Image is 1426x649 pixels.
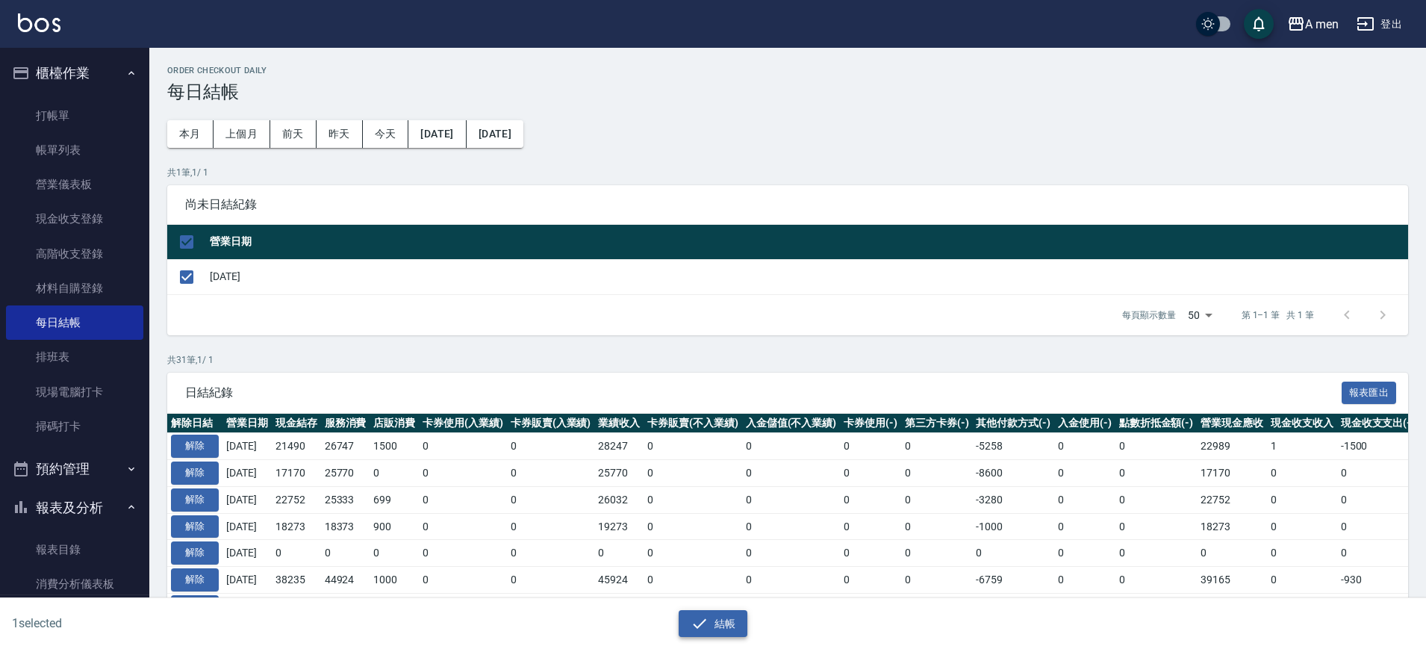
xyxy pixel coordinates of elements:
td: 26032 [594,486,644,513]
img: Logo [18,13,60,32]
a: 報表目錄 [6,532,143,567]
p: 每頁顯示數量 [1122,308,1176,322]
td: 28247 [594,433,644,460]
a: 掃碼打卡 [6,409,143,444]
th: 入金儲值(不入業績) [742,414,841,433]
td: 44924 [321,567,370,594]
th: 營業現金應收 [1197,414,1267,433]
td: [DATE] [222,433,272,460]
div: 50 [1182,295,1218,335]
td: 0 [1054,513,1115,540]
button: [DATE] [467,120,523,148]
button: 結帳 [679,610,748,638]
td: 1 [1267,433,1337,460]
button: 本月 [167,120,214,148]
td: 25770 [594,460,644,487]
td: 0 [840,433,901,460]
th: 營業日期 [206,225,1408,260]
td: 0 [1267,540,1337,567]
td: 0 [1115,567,1198,594]
button: 解除 [171,462,219,485]
th: 現金收支收入 [1267,414,1337,433]
td: 0 [1054,460,1115,487]
td: 18273 [1197,513,1267,540]
th: 其他付款方式(-) [972,414,1054,433]
td: 0 [901,593,973,620]
button: 上個月 [214,120,270,148]
td: 0 [840,593,901,620]
td: [DATE] [222,567,272,594]
td: 17170 [272,460,321,487]
td: 0 [507,593,595,620]
td: 22752 [1197,486,1267,513]
td: 0 [1267,567,1337,594]
td: [DATE] [222,513,272,540]
th: 營業日期 [222,414,272,433]
td: 0 [644,460,742,487]
td: 17170 [1197,460,1267,487]
th: 服務消費 [321,414,370,433]
th: 卡券使用(-) [840,414,901,433]
td: 0 [1337,460,1419,487]
button: 解除 [171,488,219,512]
td: 0 [1267,486,1337,513]
td: 0 [419,540,507,567]
a: 報表匯出 [1342,385,1397,399]
th: 點數折抵金額(-) [1115,414,1198,433]
td: 0 [972,540,1054,567]
td: 0 [1115,540,1198,567]
td: 0 [742,433,841,460]
td: 0 [742,513,841,540]
td: 0 [370,460,419,487]
td: 0 [419,593,507,620]
td: 0 [321,540,370,567]
td: 0 [1267,513,1337,540]
td: 0 [419,433,507,460]
td: -1000 [972,513,1054,540]
td: 0 [370,540,419,567]
td: 0 [742,460,841,487]
td: 1000 [370,567,419,594]
td: 0 [1197,540,1267,567]
td: 0 [419,513,507,540]
h6: 1 selected [12,614,354,633]
button: 登出 [1351,10,1408,38]
td: -6759 [972,567,1054,594]
td: -3280 [972,486,1054,513]
a: 現金收支登錄 [6,202,143,236]
td: 0 [507,567,595,594]
td: -8600 [972,460,1054,487]
td: 0 [507,513,595,540]
button: 今天 [363,120,409,148]
td: 900 [370,513,419,540]
td: 0 [742,567,841,594]
p: 共 31 筆, 1 / 1 [167,353,1408,367]
td: 0 [1115,433,1198,460]
td: 0 [1267,593,1337,620]
td: 24099 [1197,593,1267,620]
td: 0 [901,513,973,540]
td: 0 [644,486,742,513]
button: [DATE] [408,120,466,148]
th: 業績收入 [594,414,644,433]
th: 第三方卡券(-) [901,414,973,433]
td: 0 [840,513,901,540]
td: 0 [840,567,901,594]
a: 營業儀表板 [6,167,143,202]
td: -930 [1337,567,1419,594]
td: 1500 [370,433,419,460]
span: 日結紀錄 [185,385,1342,400]
td: 26747 [321,433,370,460]
th: 現金結存 [272,414,321,433]
a: 消費分析儀表板 [6,567,143,601]
td: 0 [1054,567,1115,594]
td: 0 [742,593,841,620]
button: 報表及分析 [6,488,143,527]
a: 每日結帳 [6,305,143,340]
p: 共 1 筆, 1 / 1 [167,166,1408,179]
td: 0 [1115,513,1198,540]
button: 報表匯出 [1342,382,1397,405]
td: 38235 [272,567,321,594]
div: A men [1305,15,1339,34]
button: 解除 [171,435,219,458]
